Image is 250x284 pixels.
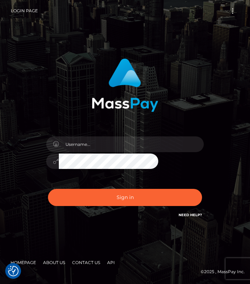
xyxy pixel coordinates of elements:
[59,136,204,152] input: Username...
[8,266,19,276] img: Revisit consent button
[92,58,158,112] img: MassPay Login
[8,257,39,268] a: Homepage
[5,268,245,276] div: © 2025 , MassPay Inc.
[179,213,202,217] a: Need Help?
[48,189,202,206] button: Sign in
[104,257,118,268] a: API
[40,257,68,268] a: About Us
[8,266,19,276] button: Consent Preferences
[69,257,103,268] a: Contact Us
[226,6,239,16] button: Toggle navigation
[11,3,38,18] a: Login Page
